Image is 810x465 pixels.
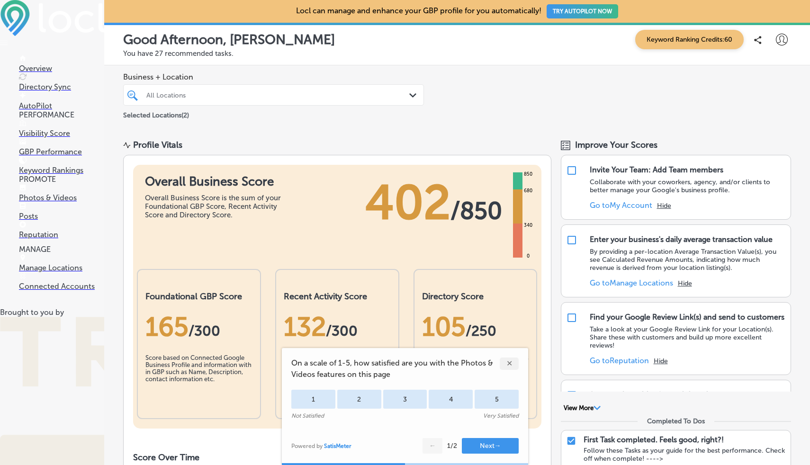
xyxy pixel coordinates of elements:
[678,279,692,287] button: Hide
[547,4,618,18] button: TRY AUTOPILOT NOW
[590,390,718,399] div: Set your Amenities for each location
[19,129,104,138] p: Visibility Score
[590,248,786,272] p: By providing a per-location Average Transaction Value(s), you see Calculated Revenue Amounts, ind...
[483,412,519,419] div: Very Satisfied
[324,443,351,449] a: SatisMeter
[475,390,519,409] div: 5
[291,358,500,380] span: On a scale of 1-5, how satisfied are you with the Photos & Videos features on this page
[19,263,104,272] p: Manage Locations
[590,325,786,349] p: Take a look at your Google Review Link for your Location(s). Share these with customers and build...
[123,107,189,119] p: Selected Locations ( 2 )
[19,273,104,291] a: Connected Accounts
[123,72,424,81] span: Business + Location
[590,313,784,322] div: Find your Google Review Link(s) and send to customers
[19,55,104,73] a: Overview
[337,390,381,409] div: 2
[657,202,671,210] button: Hide
[647,417,705,425] div: Completed To Dos
[19,245,104,254] p: MANAGE
[590,201,652,210] a: Go toMy Account
[19,73,104,91] a: Directory Sync
[522,222,534,229] div: 340
[19,147,104,156] p: GBP Performance
[19,212,104,221] p: Posts
[291,390,335,409] div: 1
[590,356,649,365] a: Go toReputation
[19,82,104,91] p: Directory Sync
[383,390,427,409] div: 3
[500,358,519,370] div: ✕
[522,170,534,178] div: 850
[590,235,773,244] div: Enter your business's daily average transaction value
[133,140,182,150] div: Profile Vitals
[145,174,287,189] h1: Overall Business Score
[189,322,220,340] span: / 300
[429,390,473,409] div: 4
[590,178,786,194] p: Collaborate with your coworkers, agency, and/or clients to better manage your Google's business p...
[19,166,104,175] p: Keyword Rankings
[133,452,541,463] h2: Score Over Time
[19,157,104,175] a: Keyword Rankings
[635,30,744,49] span: Keyword Ranking Credits: 60
[326,322,358,340] span: /300
[19,254,104,272] a: Manage Locations
[19,175,104,184] p: PROMOTE
[19,92,104,110] a: AutoPilot
[590,165,723,174] div: Invite Your Team: Add Team members
[123,32,335,47] p: Good Afternoon, [PERSON_NAME]
[575,140,657,150] span: Improve Your Scores
[525,252,531,260] div: 0
[19,184,104,202] a: Photos & Videos
[590,278,673,287] a: Go toManage Locations
[19,138,104,156] a: GBP Performance
[145,354,252,402] div: Score based on Connected Google Business Profile and information with in GBP such as Name, Descri...
[466,322,496,340] span: /250
[584,447,786,463] div: Follow these Tasks as your guide for the best performance. Check off when complete! ---->
[291,412,324,419] div: Not Satisfied
[584,435,724,444] p: First Task completed. Feels good, right?!
[19,203,104,221] a: Posts
[462,438,519,454] button: Next→
[19,101,104,110] p: AutoPilot
[19,64,104,73] p: Overview
[422,291,529,302] h2: Directory Score
[284,291,391,302] h2: Recent Activity Score
[284,311,391,342] div: 132
[522,187,534,195] div: 680
[19,230,104,239] p: Reputation
[450,197,502,225] span: / 850
[19,193,104,202] p: Photos & Videos
[423,438,442,454] button: ←
[123,49,791,58] p: You have 27 recommended tasks.
[19,282,104,291] p: Connected Accounts
[654,357,668,365] button: Hide
[561,404,604,412] button: View More
[145,311,252,342] div: 165
[145,194,287,219] div: Overall Business Score is the sum of your Foundational GBP Score, Recent Activity Score and Direc...
[291,443,351,449] div: Powered by
[146,91,410,99] div: All Locations
[19,120,104,138] a: Visibility Score
[19,221,104,239] a: Reputation
[422,311,529,342] div: 105
[447,442,457,450] div: 1 / 2
[19,110,104,119] p: PERFORMANCE
[145,291,252,302] h2: Foundational GBP Score
[365,174,450,231] span: 402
